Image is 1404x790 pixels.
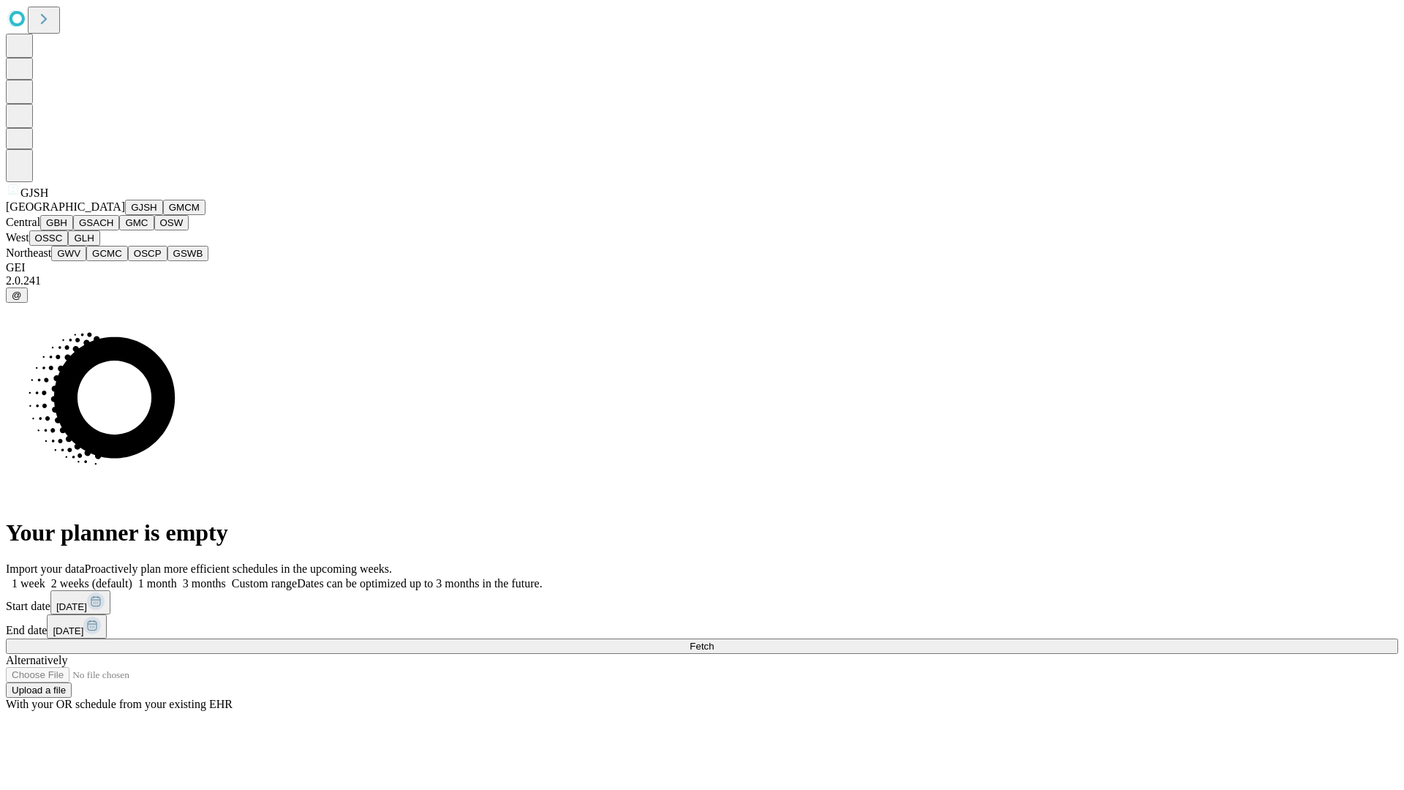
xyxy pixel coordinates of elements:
[138,577,177,590] span: 1 month
[6,287,28,303] button: @
[6,698,233,710] span: With your OR schedule from your existing EHR
[6,247,51,259] span: Northeast
[6,590,1398,614] div: Start date
[6,639,1398,654] button: Fetch
[6,216,40,228] span: Central
[297,577,542,590] span: Dates can be optimized up to 3 months in the future.
[6,682,72,698] button: Upload a file
[6,614,1398,639] div: End date
[6,519,1398,546] h1: Your planner is empty
[56,601,87,612] span: [DATE]
[125,200,163,215] button: GJSH
[232,577,297,590] span: Custom range
[40,215,73,230] button: GBH
[6,200,125,213] span: [GEOGRAPHIC_DATA]
[119,215,154,230] button: GMC
[6,274,1398,287] div: 2.0.241
[85,563,392,575] span: Proactively plan more efficient schedules in the upcoming weeks.
[53,625,83,636] span: [DATE]
[50,590,110,614] button: [DATE]
[20,187,48,199] span: GJSH
[68,230,99,246] button: GLH
[29,230,69,246] button: OSSC
[6,563,85,575] span: Import your data
[12,290,22,301] span: @
[154,215,189,230] button: OSW
[86,246,128,261] button: GCMC
[6,261,1398,274] div: GEI
[163,200,205,215] button: GMCM
[12,577,45,590] span: 1 week
[51,246,86,261] button: GWV
[6,231,29,244] span: West
[51,577,132,590] span: 2 weeks (default)
[183,577,226,590] span: 3 months
[6,654,67,666] span: Alternatively
[47,614,107,639] button: [DATE]
[128,246,167,261] button: OSCP
[690,641,714,652] span: Fetch
[167,246,209,261] button: GSWB
[73,215,119,230] button: GSACH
